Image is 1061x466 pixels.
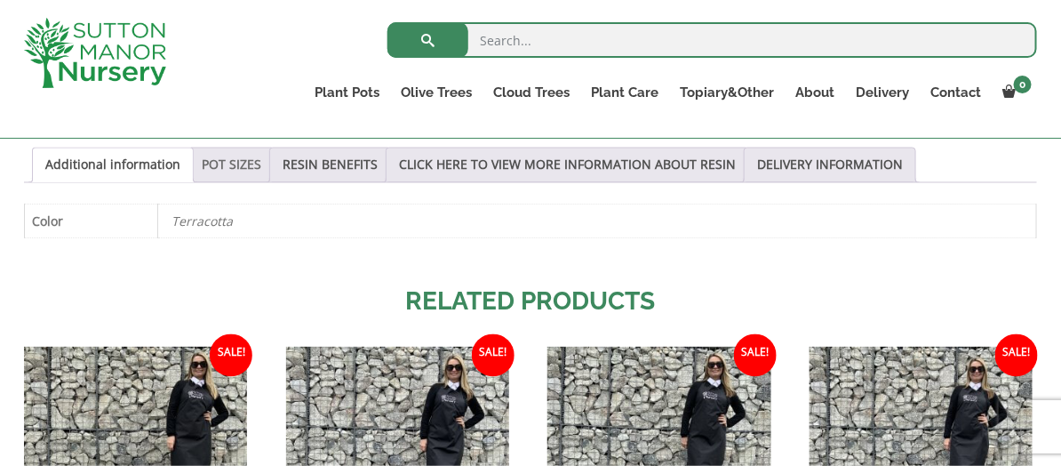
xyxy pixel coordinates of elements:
[202,149,261,182] a: POT SIZES
[785,80,845,105] a: About
[24,204,1037,238] table: Product Details
[483,80,580,105] a: Cloud Trees
[25,204,158,237] th: Color
[845,80,920,105] a: Delivery
[1014,76,1032,93] span: 0
[580,80,669,105] a: Plant Care
[920,80,992,105] a: Contact
[757,149,903,182] a: DELIVERY INFORMATION
[24,18,166,88] img: logo
[283,149,378,182] a: RESIN BENEFITS
[669,80,785,105] a: Topiary&Other
[399,149,736,182] a: CLICK HERE TO VIEW MORE INFORMATION ABOUT RESIN
[304,80,390,105] a: Plant Pots
[24,283,1037,320] h2: Related products
[995,334,1038,377] span: Sale!
[472,334,515,377] span: Sale!
[45,149,180,182] a: Additional information
[172,205,1023,237] p: Terracotta
[992,80,1037,105] a: 0
[210,334,252,377] span: Sale!
[734,334,777,377] span: Sale!
[390,80,483,105] a: Olive Trees
[387,22,1037,58] input: Search...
